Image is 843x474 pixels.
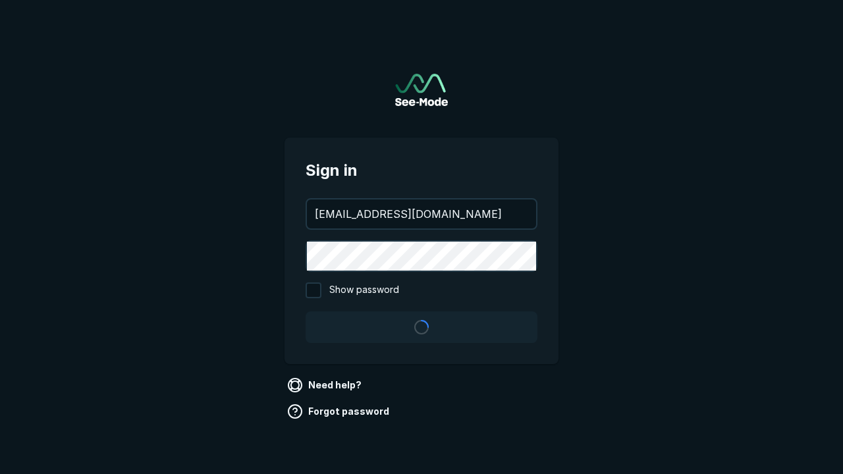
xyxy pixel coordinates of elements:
a: Go to sign in [395,74,448,106]
a: Need help? [285,375,367,396]
span: Show password [329,282,399,298]
img: See-Mode Logo [395,74,448,106]
span: Sign in [306,159,537,182]
input: your@email.com [307,199,536,228]
a: Forgot password [285,401,394,422]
